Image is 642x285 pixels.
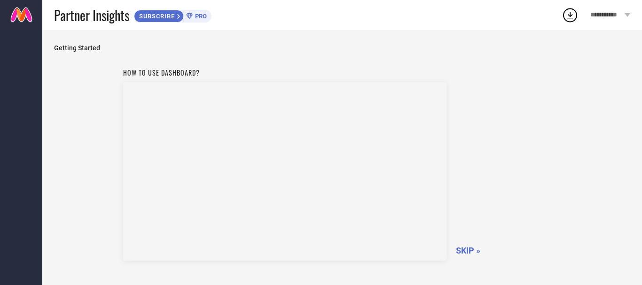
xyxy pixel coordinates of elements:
iframe: Workspace Section [123,82,446,261]
a: SUBSCRIBEPRO [134,8,211,23]
span: PRO [193,13,207,20]
span: SUBSCRIBE [134,13,177,20]
span: Getting Started [54,44,630,52]
h1: How to use dashboard? [123,68,446,77]
span: SKIP » [456,246,480,255]
div: Open download list [562,7,579,23]
span: Partner Insights [54,6,129,25]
